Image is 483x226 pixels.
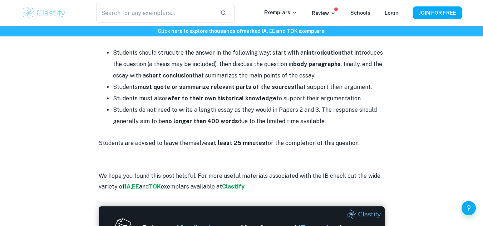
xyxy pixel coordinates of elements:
li: Students do not need to write a length essay as they would in Papers 2 and 3. The response should... [113,104,385,127]
li: Students must also to support their argumentation. [113,93,385,104]
strong: refer to their own historical knowledge [165,95,276,102]
input: Search for any exemplars... [96,3,214,23]
p: We hope you found this post helpful. For more useful materials associated with the IB check out t... [99,171,385,192]
img: Clastify logo [21,6,67,20]
a: EE [132,183,139,190]
strong: at least 25 minutes [210,140,265,146]
a: TOK [149,183,161,190]
a: Login [385,10,399,16]
h6: Click here to explore thousands of marked IA, EE and TOK exemplars ! [1,27,482,35]
strong: body paragraphs [293,61,341,67]
li: Students that support their argument. [113,81,385,93]
p: Exemplars [264,9,297,16]
strong: introdcution [307,49,341,56]
p: Students are advised to leave themselves for the completion of this question. [99,138,385,149]
p: Review [312,9,336,17]
strong: short conclusion [146,72,192,79]
button: JOIN FOR FREE [413,6,462,19]
li: Students should strucutre the answer in the following way: start with an that introduces the ques... [113,47,385,81]
a: IA [125,183,131,190]
a: Schools [350,10,370,16]
a: Clastify [222,183,245,190]
button: Help and Feedback [462,201,476,215]
strong: no longer than 400 words [165,118,238,125]
strong: must quote or summarize relevant parts of the sources [138,84,294,90]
